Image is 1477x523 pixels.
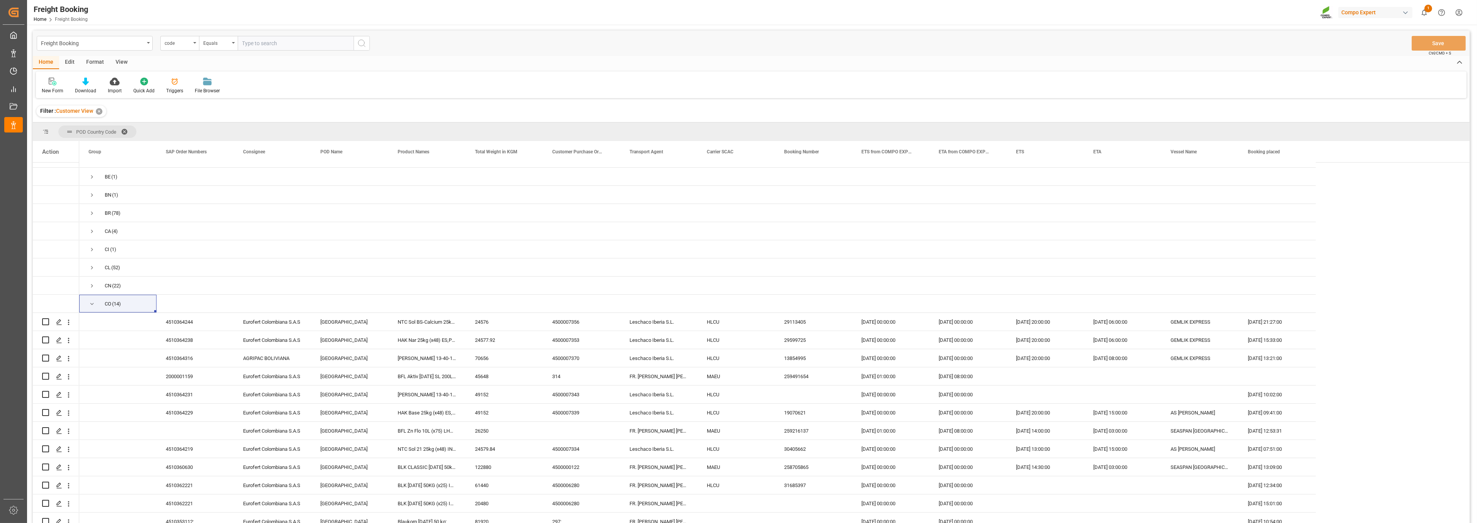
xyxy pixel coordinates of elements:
[1239,422,1316,440] div: [DATE] 12:53:31
[1161,349,1239,367] div: GEMLIK EXPRESS
[111,168,117,186] span: (1)
[388,313,466,331] div: NTC Sol BS-Calcium 25kg (x48) WW MTO
[157,440,234,458] div: 4510364219
[1093,149,1101,155] span: ETA
[698,476,775,494] div: HLCU
[320,149,342,155] span: POD Name
[929,458,1007,476] div: [DATE] 00:00:00
[775,331,852,349] div: 29599725
[698,385,775,403] div: HLCU
[311,404,388,421] div: [GEOGRAPHIC_DATA]
[79,168,1316,186] div: Press SPACE to select this row.
[33,349,79,367] div: Press SPACE to select this row.
[33,168,79,186] div: Press SPACE to select this row.
[1161,422,1239,440] div: SEASPAN [GEOGRAPHIC_DATA]
[698,404,775,421] div: HLCU
[1161,404,1239,421] div: AS [PERSON_NAME]
[234,476,311,494] div: Eurofert Colombiana S.A.S
[105,168,111,186] div: BE
[79,240,1316,258] div: Press SPACE to select this row.
[552,149,604,155] span: Customer Purchase Order Numbers
[939,149,990,155] span: ETA from COMPO EXPERT
[311,422,388,440] div: [GEOGRAPHIC_DATA]
[166,87,183,94] div: Triggers
[1084,349,1161,367] div: [DATE] 08:00:00
[775,476,852,494] div: 31685397
[42,148,59,155] div: Action
[157,476,234,494] div: 4510362221
[630,149,663,155] span: Transport Agent
[33,258,79,277] div: Press SPACE to select this row.
[79,385,1316,404] div: Press SPACE to select this row.
[1338,7,1412,18] div: Compo Expert
[1007,349,1084,367] div: [DATE] 20:00:00
[1016,149,1024,155] span: ETS
[79,331,1316,349] div: Press SPACE to select this row.
[1084,331,1161,349] div: [DATE] 06:00:00
[157,494,234,512] div: 4510362221
[388,349,466,367] div: [PERSON_NAME] 13-40-13 25kg (x48) WW BFL [DATE] SP 25kg (x42) CN GEN [PERSON_NAME] 18+18+18 25kg ...
[543,440,620,458] div: 4500007334
[79,186,1316,204] div: Press SPACE to select this row.
[33,458,79,476] div: Press SPACE to select this row.
[543,458,620,476] div: 4500000122
[34,17,46,22] a: Home
[56,108,93,114] span: Customer View
[620,494,698,512] div: FR. [PERSON_NAME] [PERSON_NAME] (GMBH & CO.) KG
[1239,494,1316,512] div: [DATE] 15:01:00
[1084,313,1161,331] div: [DATE] 06:00:00
[1084,440,1161,458] div: [DATE] 15:00:00
[112,222,118,240] span: (4)
[79,422,1316,440] div: Press SPACE to select this row.
[234,404,311,421] div: Eurofert Colombiana S.A.S
[234,313,311,331] div: Eurofert Colombiana S.A.S
[1239,476,1316,494] div: [DATE] 12:34:00
[466,313,543,331] div: 24576
[698,349,775,367] div: HLCU
[784,149,819,155] span: Booking Number
[1084,458,1161,476] div: [DATE] 03:00:00
[929,440,1007,458] div: [DATE] 00:00:00
[79,313,1316,331] div: Press SPACE to select this row.
[234,349,311,367] div: AGRIPAC BOLIVIANA
[388,422,466,440] div: BFL Zn Flo 10L (x75) LHM WW (LS) BFL Mg Flo 10L (x75) WW (LS)
[33,277,79,295] div: Press SPACE to select this row.
[1007,404,1084,421] div: [DATE] 20:00:00
[33,240,79,258] div: Press SPACE to select this row.
[620,349,698,367] div: Leschaco Iberia S.L.
[33,385,79,404] div: Press SPACE to select this row.
[466,349,543,367] div: 70656
[105,277,111,295] div: CN
[96,108,102,115] div: ✕
[238,36,354,51] input: Type to search
[79,476,1316,494] div: Press SPACE to select this row.
[88,149,101,155] span: Group
[466,476,543,494] div: 61440
[33,494,79,513] div: Press SPACE to select this row.
[620,313,698,331] div: Leschaco Iberia S.L.
[41,38,144,48] div: Freight Booking
[775,367,852,385] div: 259491654
[105,259,111,277] div: CL
[157,313,234,331] div: 4510364244
[1007,313,1084,331] div: [DATE] 20:00:00
[388,331,466,349] div: HAK Nar 25kg (x48) ES,PT,FR,DE,IT MSE UN;[PERSON_NAME] 18-18-18 25kg (x48) INT MSE
[33,404,79,422] div: Press SPACE to select this row.
[33,313,79,331] div: Press SPACE to select this row.
[108,87,122,94] div: Import
[929,404,1007,421] div: [DATE] 00:00:00
[466,331,543,349] div: 24577.92
[79,277,1316,295] div: Press SPACE to select this row.
[1412,36,1466,51] button: Save
[311,349,388,367] div: [GEOGRAPHIC_DATA]
[1007,458,1084,476] div: [DATE] 14:30:00
[852,349,929,367] div: [DATE] 00:00:00
[543,331,620,349] div: 4500007353
[1161,458,1239,476] div: SEASPAN [GEOGRAPHIC_DATA]
[775,313,852,331] div: 29113405
[929,367,1007,385] div: [DATE] 08:00:00
[33,186,79,204] div: Press SPACE to select this row.
[195,87,220,94] div: File Browser
[775,404,852,421] div: 19070621
[707,149,733,155] span: Carrier SCAC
